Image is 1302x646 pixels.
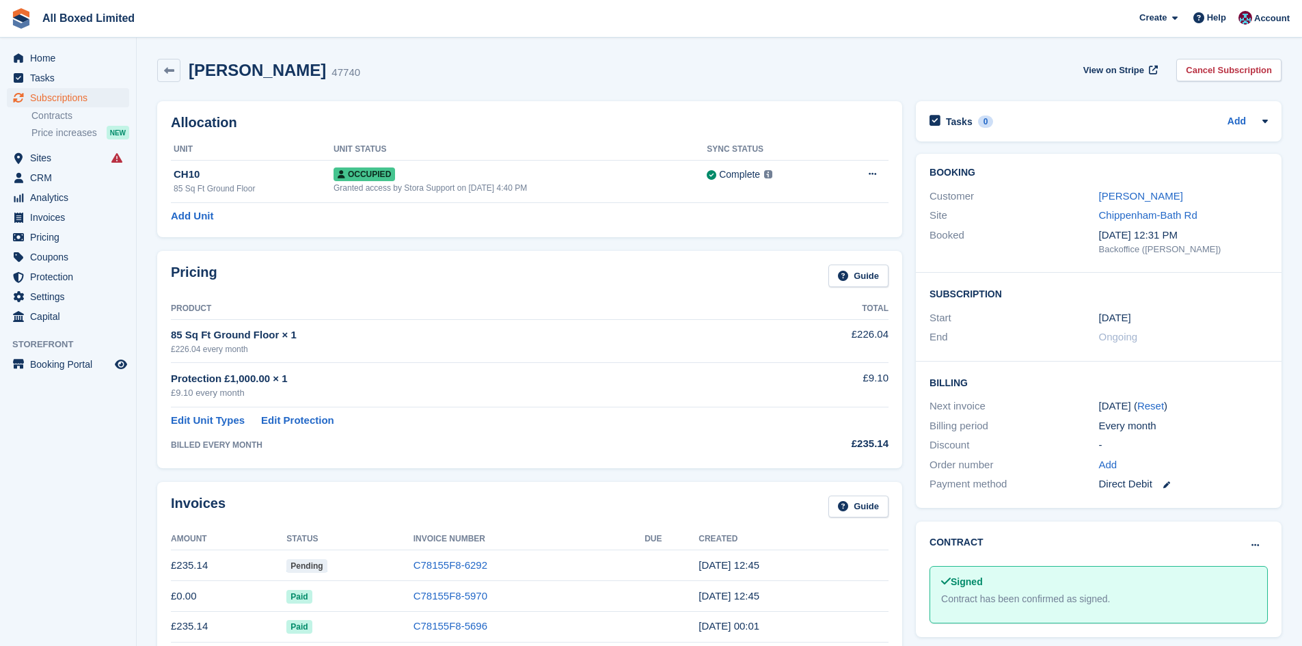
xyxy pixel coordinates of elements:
a: menu [7,168,129,187]
a: menu [7,208,129,227]
td: £9.10 [756,363,889,407]
a: menu [7,49,129,68]
a: Add [1228,114,1246,130]
div: Protection £1,000.00 × 1 [171,371,756,387]
span: Analytics [30,188,112,207]
th: Due [645,528,699,550]
th: Created [699,528,889,550]
th: Invoice Number [413,528,645,550]
a: menu [7,188,129,207]
span: Help [1207,11,1226,25]
div: Payment method [930,476,1098,492]
div: Next invoice [930,399,1098,414]
a: menu [7,307,129,326]
a: View on Stripe [1078,59,1161,81]
div: Start [930,310,1098,326]
a: Edit Unit Types [171,413,245,429]
time: 2025-08-31 11:45:35 UTC [699,559,759,571]
a: All Boxed Limited [37,7,140,29]
span: Tasks [30,68,112,88]
div: BILLED EVERY MONTH [171,439,756,451]
a: Reset [1137,400,1164,412]
time: 2024-07-30 23:00:00 UTC [1099,310,1131,326]
div: 85 Sq Ft Ground Floor × 1 [171,327,756,343]
th: Status [286,528,413,550]
time: 2025-07-30 23:01:35 UTC [699,620,759,632]
a: Add Unit [171,208,213,224]
a: menu [7,68,129,88]
div: Complete [719,167,760,182]
th: Unit [171,139,334,161]
a: Add [1099,457,1117,473]
div: Order number [930,457,1098,473]
span: Coupons [30,247,112,267]
th: Product [171,298,756,320]
span: Home [30,49,112,68]
div: [DATE] ( ) [1099,399,1268,414]
div: Direct Debit [1099,476,1268,492]
h2: Pricing [171,265,217,287]
div: Site [930,208,1098,224]
div: CH10 [174,167,334,183]
a: Preview store [113,356,129,373]
a: [PERSON_NAME] [1099,190,1183,202]
a: C78155F8-5970 [413,590,487,602]
h2: Subscription [930,286,1268,300]
a: menu [7,355,129,374]
a: Contracts [31,109,129,122]
div: £235.14 [756,436,889,452]
span: Settings [30,287,112,306]
td: £226.04 [756,319,889,362]
h2: Allocation [171,115,889,131]
a: menu [7,247,129,267]
a: Guide [828,496,889,518]
a: Price increases NEW [31,125,129,140]
h2: Booking [930,167,1268,178]
img: icon-info-grey-7440780725fd019a000dd9b08b2336e03edf1995a4989e88bcd33f0948082b44.svg [764,170,772,178]
a: Chippenham-Bath Rd [1099,209,1197,221]
img: stora-icon-8386f47178a22dfd0bd8f6a31ec36ba5ce8667c1dd55bd0f319d3a0aa187defe.svg [11,8,31,29]
div: £226.04 every month [171,343,756,355]
a: C78155F8-5696 [413,620,487,632]
div: - [1099,438,1268,453]
span: Capital [30,307,112,326]
span: Ongoing [1099,331,1138,342]
div: Booked [930,228,1098,256]
div: Every month [1099,418,1268,434]
span: Paid [286,590,312,604]
th: Unit Status [334,139,707,161]
a: Edit Protection [261,413,334,429]
a: Cancel Subscription [1176,59,1281,81]
h2: Invoices [171,496,226,518]
a: menu [7,148,129,167]
a: menu [7,228,129,247]
span: Create [1139,11,1167,25]
h2: Billing [930,375,1268,389]
div: 0 [978,116,994,128]
a: C78155F8-6292 [413,559,487,571]
a: Guide [828,265,889,287]
div: Signed [941,575,1256,589]
span: Booking Portal [30,355,112,374]
h2: Contract [930,535,984,550]
i: Smart entry sync failures have occurred [111,152,122,163]
th: Amount [171,528,286,550]
h2: Tasks [946,116,973,128]
div: 47740 [331,65,360,81]
div: End [930,329,1098,345]
span: Pending [286,559,327,573]
span: Account [1254,12,1290,25]
div: 85 Sq Ft Ground Floor [174,183,334,195]
th: Sync Status [707,139,833,161]
div: Contract has been confirmed as signed. [941,592,1256,606]
td: £235.14 [171,611,286,642]
div: [DATE] 12:31 PM [1099,228,1268,243]
span: Pricing [30,228,112,247]
div: £9.10 every month [171,386,756,400]
a: menu [7,287,129,306]
img: Eliza Goss [1238,11,1252,25]
span: CRM [30,168,112,187]
span: Price increases [31,126,97,139]
span: Subscriptions [30,88,112,107]
span: Occupied [334,167,395,181]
